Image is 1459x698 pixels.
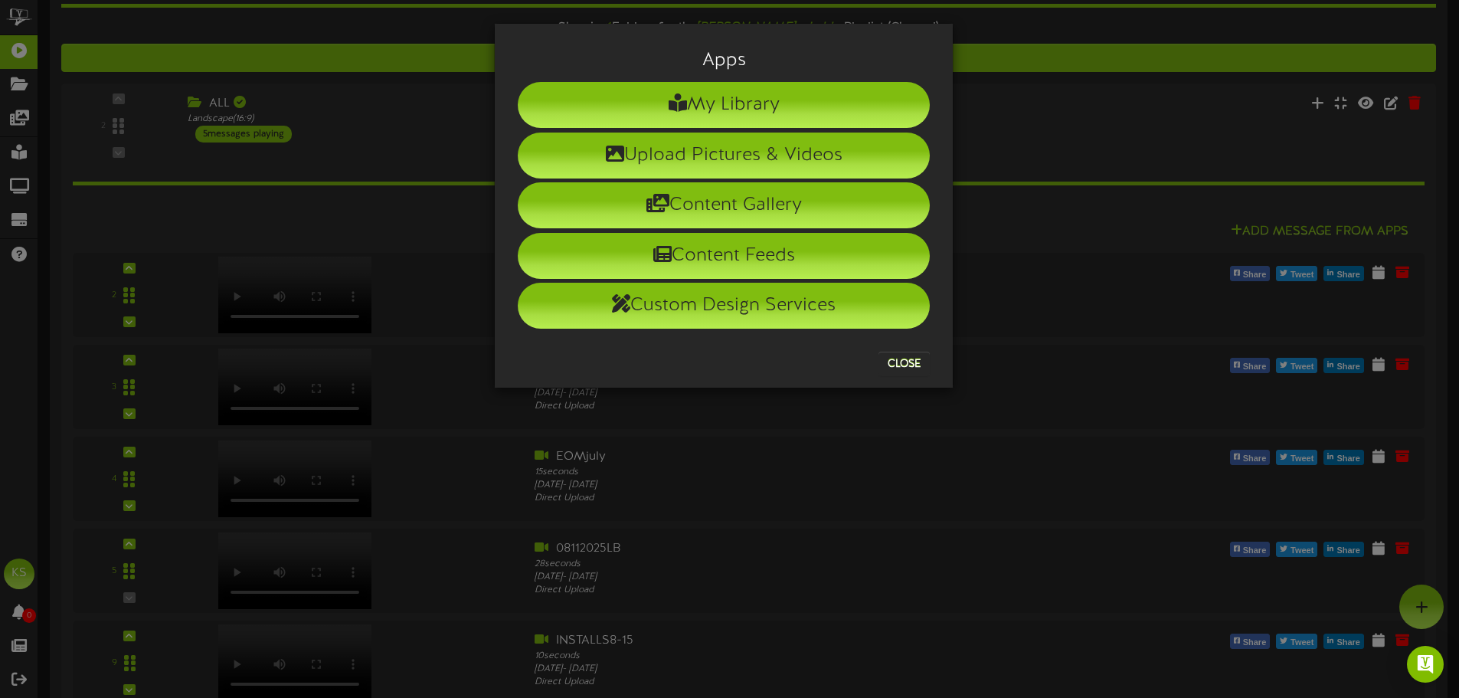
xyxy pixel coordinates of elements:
[518,51,930,70] h3: Apps
[518,283,930,329] li: Custom Design Services
[1407,646,1444,683] div: Open Intercom Messenger
[518,133,930,179] li: Upload Pictures & Videos
[878,352,930,376] button: Close
[518,233,930,279] li: Content Feeds
[518,182,930,228] li: Content Gallery
[518,82,930,128] li: My Library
